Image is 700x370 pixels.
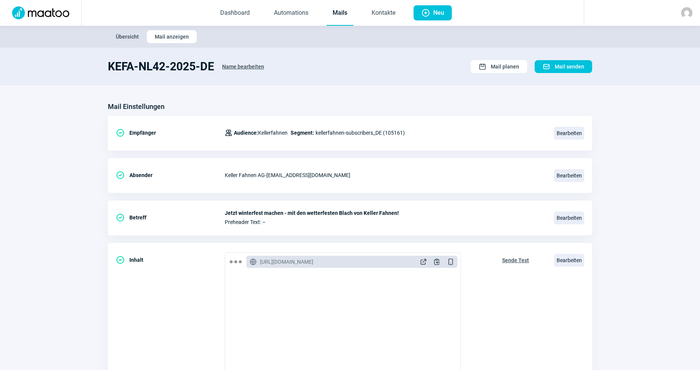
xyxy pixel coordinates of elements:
button: Neu [414,5,452,20]
div: Keller Fahnen AG - [EMAIL_ADDRESS][DOMAIN_NAME] [225,168,545,183]
span: [URL][DOMAIN_NAME] [260,258,313,266]
a: Kontakte [366,1,401,26]
span: Sende Test [502,254,529,266]
span: Mail planen [491,61,519,73]
a: Mails [327,1,353,26]
span: Übersicht [116,31,139,43]
div: Inhalt [116,252,225,267]
button: Sende Test [494,252,537,267]
span: Preheader Text: – [225,219,545,225]
h3: Mail Einstellungen [108,101,165,113]
span: Bearbeiten [554,254,584,267]
h1: KEFA-NL42-2025-DE [108,60,214,73]
span: Kellerfahnen [234,128,288,137]
div: Betreff [116,210,225,225]
span: Bearbeiten [554,127,584,140]
button: Mail planen [471,60,527,73]
button: Mail senden [535,60,592,73]
span: Jetzt winterfest machen - mit den wetterfesten Blach von Keller Fahnen! [225,210,545,216]
span: Neu [433,5,444,20]
span: Bearbeiten [554,211,584,224]
div: kellerfahnen-subscribers_DE (105161) [225,125,405,140]
button: Name bearbeiten [214,60,272,73]
img: Logo [8,6,74,19]
button: Mail anzeigen [147,30,197,43]
span: Name bearbeiten [222,61,264,73]
span: Segment: [291,128,314,137]
button: Übersicht [108,30,147,43]
span: Mail senden [555,61,584,73]
span: Bearbeiten [554,169,584,182]
div: Empfänger [116,125,225,140]
div: Absender [116,168,225,183]
span: Mail anzeigen [155,31,189,43]
img: avatar [681,7,692,19]
a: Dashboard [214,1,256,26]
span: Audience: [234,130,258,136]
a: Automations [268,1,314,26]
